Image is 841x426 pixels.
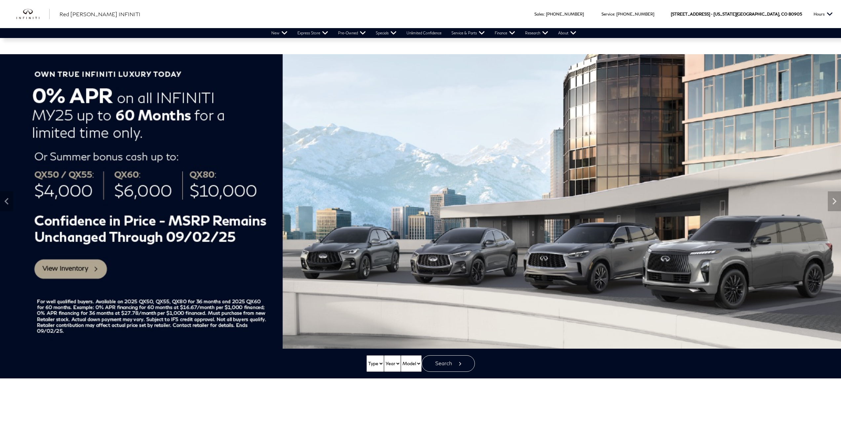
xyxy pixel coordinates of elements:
[333,28,371,38] a: Pre-Owned
[384,355,401,372] select: Vehicle Year
[490,28,520,38] a: Finance
[601,12,614,17] span: Service
[614,12,615,17] span: :
[59,11,140,17] span: Red [PERSON_NAME] INFINITI
[422,355,475,372] button: Search
[266,28,581,38] nav: Main Navigation
[366,355,384,372] select: Vehicle Type
[544,12,545,17] span: :
[401,28,446,38] a: Unlimited Confidence
[266,28,292,38] a: New
[446,28,490,38] a: Service & Parts
[553,28,581,38] a: About
[546,12,584,17] a: [PHONE_NUMBER]
[371,28,401,38] a: Specials
[17,9,50,19] img: INFINITI
[59,10,140,18] a: Red [PERSON_NAME] INFINITI
[292,28,333,38] a: Express Store
[671,12,802,17] a: [STREET_ADDRESS] • [US_STATE][GEOGRAPHIC_DATA], CO 80905
[616,12,654,17] a: [PHONE_NUMBER]
[401,355,422,372] select: Vehicle Model
[520,28,553,38] a: Research
[534,12,544,17] span: Sales
[17,9,50,19] a: infiniti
